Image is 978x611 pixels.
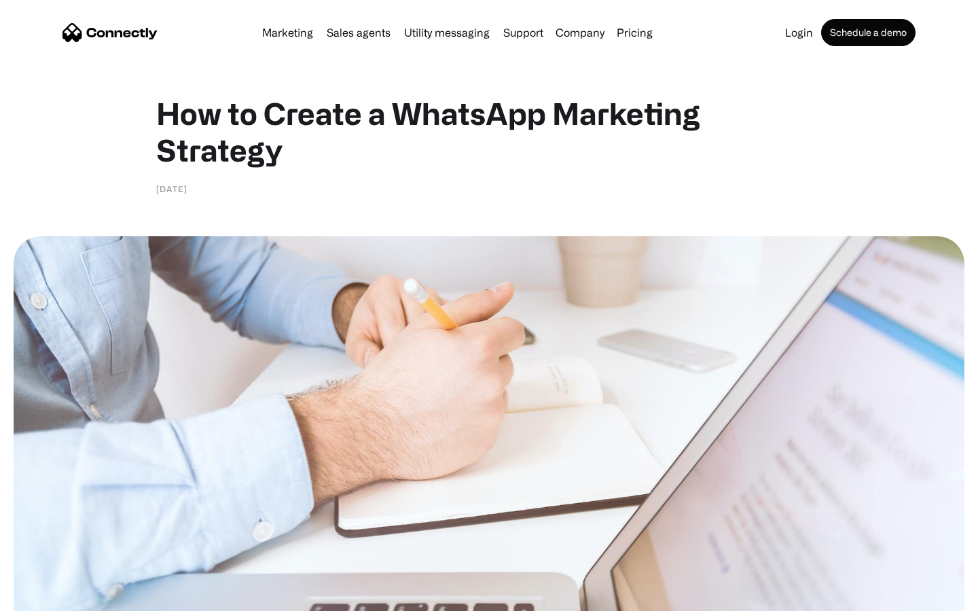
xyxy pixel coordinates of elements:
h1: How to Create a WhatsApp Marketing Strategy [156,95,822,168]
aside: Language selected: English [14,587,81,606]
a: Pricing [611,27,658,38]
a: home [62,22,158,43]
div: [DATE] [156,182,187,196]
a: Support [498,27,549,38]
div: Company [551,23,609,42]
div: Company [556,23,604,42]
ul: Language list [27,587,81,606]
a: Utility messaging [399,27,495,38]
a: Sales agents [321,27,396,38]
a: Login [780,27,818,38]
a: Schedule a demo [821,19,916,46]
a: Marketing [257,27,319,38]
